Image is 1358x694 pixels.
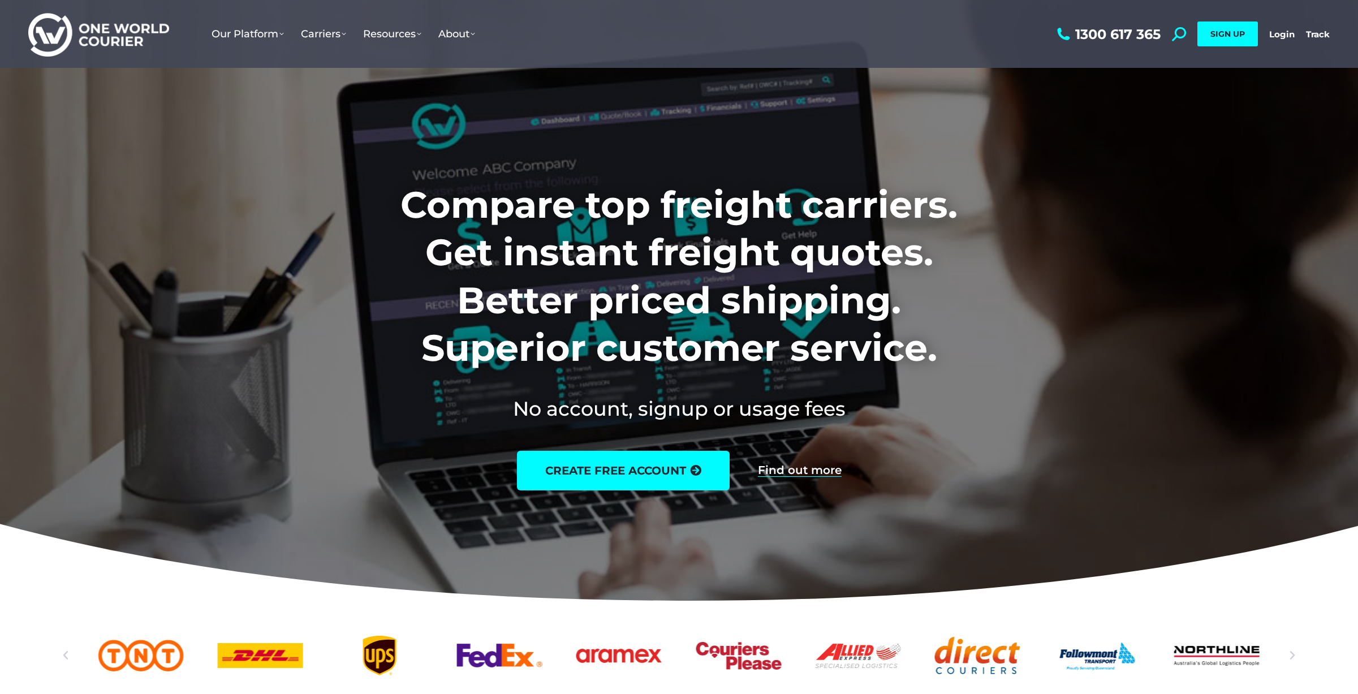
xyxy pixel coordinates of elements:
[98,636,183,675] div: 2 / 25
[218,636,303,675] a: DHl logo
[98,636,1260,675] div: Slides
[337,636,423,675] a: UPS logo
[935,636,1020,675] div: 9 / 25
[456,636,542,675] div: 5 / 25
[292,16,355,51] a: Carriers
[1210,29,1245,39] span: SIGN UP
[517,451,730,490] a: create free account
[696,636,781,675] a: Couriers Please logo
[98,636,183,675] a: TNT logo Australian freight company
[363,28,421,40] span: Resources
[438,28,475,40] span: About
[203,16,292,51] a: Our Platform
[758,464,842,477] a: Find out more
[456,636,542,675] a: FedEx logo
[1174,636,1260,675] a: Northline logo
[816,636,901,675] a: Allied Express logo
[576,636,662,675] a: Aramex_logo
[816,636,901,675] div: 8 / 25
[326,395,1032,423] h2: No account, signup or usage fees
[1174,636,1260,675] div: 11 / 25
[1054,27,1161,41] a: 1300 617 365
[28,11,169,57] img: One World Courier
[1054,636,1140,675] div: 10 / 25
[337,636,423,675] div: 4 / 25
[212,28,284,40] span: Our Platform
[355,16,430,51] a: Resources
[218,636,303,675] div: 3 / 25
[1269,29,1295,40] a: Login
[326,181,1032,372] h1: Compare top freight carriers. Get instant freight quotes. Better priced shipping. Superior custom...
[301,28,346,40] span: Carriers
[576,636,662,675] div: 6 / 25
[1054,636,1140,675] a: Followmont transoirt web logo
[935,636,1020,675] a: Direct Couriers logo
[1306,29,1330,40] a: Track
[696,636,781,675] div: 7 / 25
[430,16,484,51] a: About
[1197,21,1258,46] a: SIGN UP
